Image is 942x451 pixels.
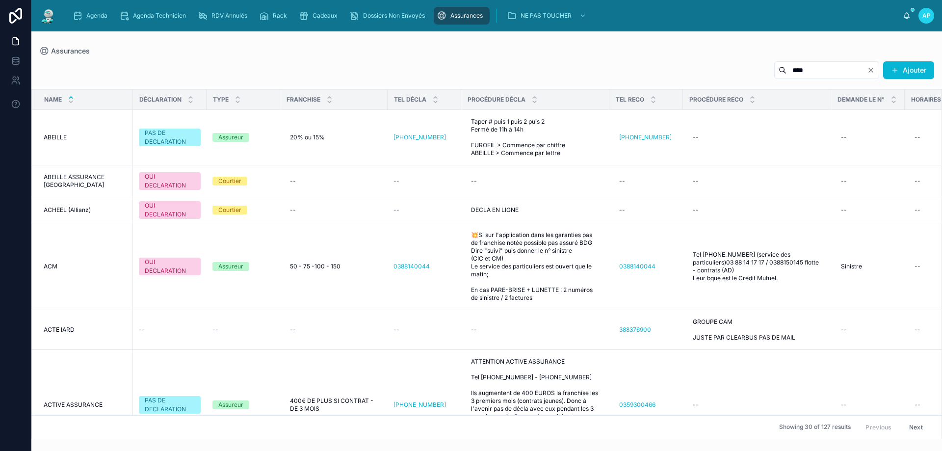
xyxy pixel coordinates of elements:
span: ACM [44,263,57,270]
img: App logo [39,8,57,24]
div: -- [290,206,296,214]
div: -- [290,177,296,185]
span: 20% ou 15% [290,133,325,141]
a: -- [139,326,201,334]
a: -- [286,173,382,189]
span: ACTE IARD [44,326,75,334]
a: ACM [44,263,127,270]
a: Courtier [212,177,274,186]
span: -- [393,206,399,214]
a: Dossiers Non Envoyés [346,7,432,25]
a: NE PAS TOUCHER [504,7,591,25]
a: -- [615,202,677,218]
a: [PHONE_NUMBER] [393,401,446,409]
div: -- [915,263,920,270]
a: Assurances [434,7,490,25]
span: Assurances [450,12,483,20]
a: RDV Annulés [195,7,254,25]
a: 388376900 [619,326,651,334]
span: DÉCLARATION [139,96,182,104]
a: ACTE IARD [44,326,127,334]
a: -- [467,322,603,338]
a: Assureur [212,133,274,142]
a: Rack [256,7,294,25]
a: -- [837,130,899,145]
a: -- [689,202,825,218]
a: 0388140044 [393,263,455,270]
div: PAS DE DECLARATION [145,129,195,146]
div: scrollable content [65,5,903,27]
a: -- [393,326,455,334]
a: Agenda [70,7,114,25]
span: Dossiers Non Envoyés [363,12,425,20]
a: Ajouter [883,61,934,79]
span: Demande le n° [837,96,885,104]
div: -- [915,401,920,409]
div: -- [841,401,847,409]
span: ACHEEL (Allianz) [44,206,91,214]
div: OUI DECLARATION [145,172,195,190]
span: Sinistre [841,263,862,270]
div: Assureur [218,262,243,271]
span: AP [922,12,931,20]
a: 400€ DE PLUS SI CONTRAT - DE 3 MOIS [286,393,382,417]
a: -- [837,322,899,338]
div: -- [915,133,920,141]
span: Agenda [86,12,107,20]
span: Agenda Technicien [133,12,186,20]
a: ABEILLE ASSURANCE [GEOGRAPHIC_DATA] [44,173,127,189]
a: 0359300466 [615,397,677,413]
a: -- [837,397,899,413]
a: -- [837,173,899,189]
div: -- [693,401,699,409]
span: TEL DÉCLA [394,96,426,104]
a: Taper # puis 1 puis 2 puis 2 Fermé de 11h à 14h EUROFIL > Commence par chiffre ABEILLE > Commence... [467,114,603,161]
div: Courtier [218,177,241,186]
span: Cadeaux [313,12,338,20]
a: [PHONE_NUMBER] [619,133,672,141]
a: -- [689,397,825,413]
a: Tel [PHONE_NUMBER] (service des particuliers)03 88 14 17 17 / 0388150145 flotte - contrats (AD) L... [689,247,825,286]
div: -- [841,326,847,334]
span: Name [44,96,62,104]
a: 💥Si sur l'application dans les garanties pas de franchise notée possible pas assuré BDG Dire "sui... [467,227,603,306]
a: ABEILLE [44,133,127,141]
a: 0388140044 [615,259,677,274]
a: 50 - 75 -100 - 150 [286,259,382,274]
a: -- [615,173,677,189]
a: Agenda Technicien [116,7,193,25]
a: -- [286,322,382,338]
span: PROCÉDURE DÉCLA [468,96,525,104]
span: 400€ DE PLUS SI CONTRAT - DE 3 MOIS [290,397,378,413]
a: -- [837,202,899,218]
a: -- [286,202,382,218]
a: 0388140044 [619,263,655,270]
span: TEL RECO [616,96,644,104]
div: -- [619,177,625,185]
div: -- [915,326,920,334]
span: -- [393,326,399,334]
div: -- [693,206,699,214]
a: [PHONE_NUMBER] [393,401,455,409]
a: Sinistre [837,259,899,274]
a: 0388140044 [393,263,430,270]
a: -- [689,173,825,189]
span: Assurances [51,46,90,56]
div: -- [841,133,847,141]
a: -- [393,206,455,214]
a: -- [393,177,455,185]
span: DECLA EN LIGNE [471,206,519,214]
button: Next [902,420,930,435]
a: Assureur [212,400,274,409]
span: -- [393,177,399,185]
a: 20% ou 15% [286,130,382,145]
span: TYPE [213,96,229,104]
a: -- [689,130,825,145]
div: OUI DECLARATION [145,258,195,275]
span: Horaires [911,96,941,104]
a: DECLA EN LIGNE [467,202,603,218]
div: PAS DE DECLARATION [145,396,195,414]
span: RDV Annulés [211,12,247,20]
span: FRANCHISE [287,96,320,104]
